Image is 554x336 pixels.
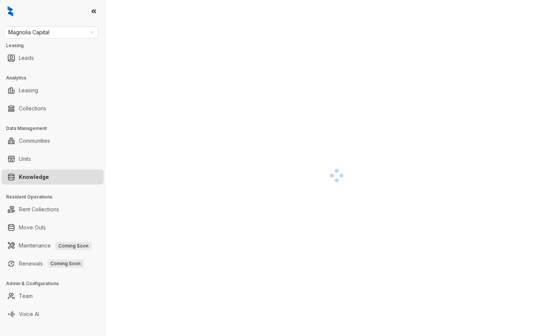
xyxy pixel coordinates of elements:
[2,83,104,98] li: Leasing
[6,75,105,81] h3: Analytics
[19,220,46,235] a: Move Outs
[19,101,46,116] a: Collections
[2,220,104,235] li: Move Outs
[19,133,50,148] a: Communities
[2,151,104,166] li: Units
[47,260,84,268] span: Coming Soon
[2,289,104,304] li: Team
[19,50,34,66] a: Leads
[6,125,105,132] h3: Data Management
[55,242,92,250] span: Coming Soon
[2,202,104,217] li: Rent Collections
[19,256,84,271] a: RenewalsComing Soon
[19,151,31,166] a: Units
[19,202,59,217] a: Rent Collections
[2,307,104,322] li: Voice AI
[8,27,94,38] span: Magnolia Capital
[2,50,104,66] li: Leads
[19,307,39,322] a: Voice AI
[6,280,105,287] h3: Admin & Configurations
[2,256,104,271] li: Renewals
[6,42,105,49] h3: Leasing
[2,101,104,116] li: Collections
[6,194,105,200] h3: Resident Operations
[2,170,104,185] li: Knowledge
[19,170,49,185] a: Knowledge
[2,238,104,253] li: Maintenance
[8,6,13,17] img: logo
[2,133,104,148] li: Communities
[19,289,33,304] a: Team
[19,83,38,98] a: Leasing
